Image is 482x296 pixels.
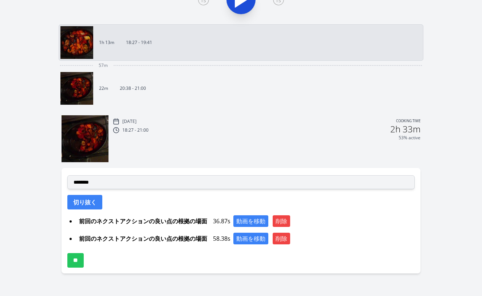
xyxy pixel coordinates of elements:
[273,233,290,244] button: 削除
[76,233,415,244] div: 58.38s
[76,215,415,227] div: 36.87s
[390,125,420,133] h2: 2h 33m
[99,85,108,91] p: 22m
[122,127,149,133] p: 18:27 - 21:00
[396,118,420,125] p: Cooking time
[60,72,93,105] img: 250829113901_thumb.jpeg
[99,40,114,45] p: 1h 13m
[62,115,108,162] img: 250829113901_thumb.jpeg
[273,215,290,227] button: 削除
[99,63,108,68] span: 57m
[233,215,268,227] button: 動画を移動
[76,215,210,227] span: 前回のネクストアクションの良い点の根拠の場面
[399,135,420,141] p: 53% active
[122,119,137,124] p: [DATE]
[76,233,210,244] span: 前回のネクストアクションの良い点の根拠の場面
[120,85,146,91] p: 20:38 - 21:00
[67,195,102,209] button: 切り抜く
[233,233,268,244] button: 動画を移動
[60,26,93,59] img: 250829092819_thumb.jpeg
[126,40,152,45] p: 18:27 - 19:41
